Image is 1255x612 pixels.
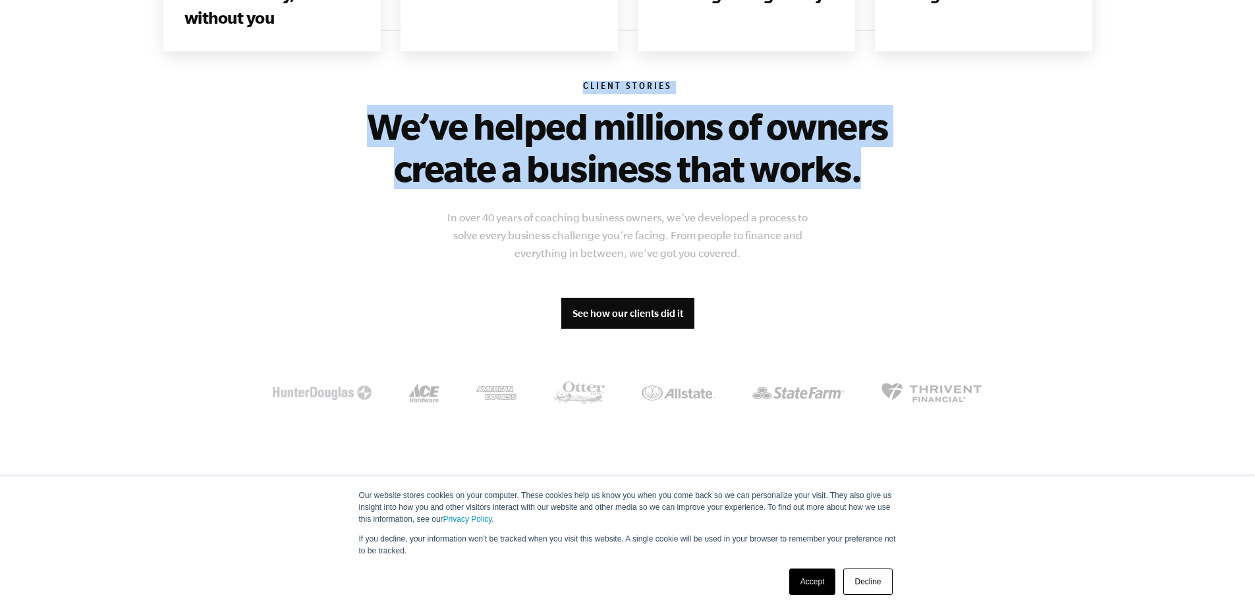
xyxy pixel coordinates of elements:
img: Thrivent Financial Logo [881,383,982,403]
img: State Farm Logo [752,387,845,399]
h2: We’ve helped millions of owners create a business that works. [347,105,908,189]
a: Decline [843,569,892,595]
img: McDonalds Logo [273,385,372,400]
img: Allstate Logo [642,385,715,401]
img: OtterBox Logo [553,381,605,404]
a: Privacy Policy [443,515,492,524]
p: In over 40 years of coaching business owners, we’ve developed a process to solve every business c... [437,209,819,262]
a: Accept [789,569,836,595]
h6: Client Stories [227,81,1028,94]
img: Ace Harware Logo [408,383,439,403]
img: American Express Logo [476,386,516,400]
p: Our website stores cookies on your computer. These cookies help us know you when you come back so... [359,489,897,525]
a: See how our clients did it [561,298,694,329]
p: If you decline, your information won’t be tracked when you visit this website. A single cookie wi... [359,533,897,557]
